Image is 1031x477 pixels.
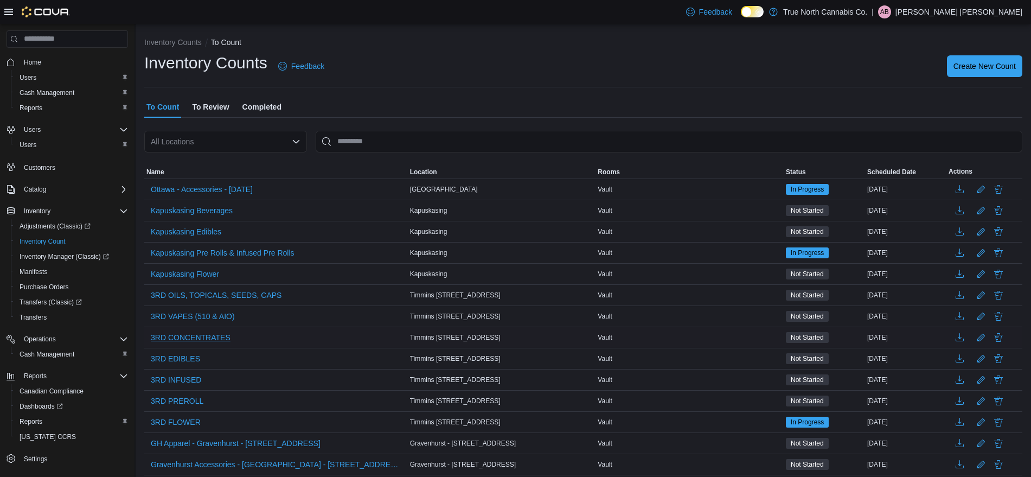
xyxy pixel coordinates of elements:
[865,289,946,302] div: [DATE]
[20,55,128,69] span: Home
[24,185,46,194] span: Catalog
[146,266,223,282] button: Kapuskasing Flower
[975,372,988,388] button: Edit count details
[410,460,516,469] span: Gravenhurst - [STREET_ADDRESS]
[410,333,501,342] span: Timmins [STREET_ADDRESS]
[20,433,76,441] span: [US_STATE] CCRS
[20,417,42,426] span: Reports
[15,430,128,443] span: Washington CCRS
[15,265,128,278] span: Manifests
[878,5,891,18] div: Austen Bourgon
[11,70,132,85] button: Users
[865,310,946,323] div: [DATE]
[11,279,132,295] button: Purchase Orders
[24,125,41,134] span: Users
[2,54,132,70] button: Home
[865,246,946,259] div: [DATE]
[20,268,47,276] span: Manifests
[992,458,1005,471] button: Delete
[784,166,865,179] button: Status
[24,372,47,380] span: Reports
[786,290,829,301] span: Not Started
[595,352,784,365] div: Vault
[146,287,286,303] button: 3RD OILS, TOPICALS, SEEDS, CAPS
[11,414,132,429] button: Reports
[992,352,1005,365] button: Delete
[15,415,128,428] span: Reports
[992,183,1005,196] button: Delete
[15,101,47,115] a: Reports
[11,85,132,100] button: Cash Management
[410,270,447,278] span: Kapuskasing
[786,226,829,237] span: Not Started
[741,6,764,17] input: Dark Mode
[15,138,41,151] a: Users
[786,332,829,343] span: Not Started
[151,269,219,279] span: Kapuskasing Flower
[11,234,132,249] button: Inventory Count
[992,373,1005,386] button: Delete
[146,372,206,388] button: 3RD INFUSED
[11,100,132,116] button: Reports
[15,400,67,413] a: Dashboards
[15,220,95,233] a: Adjustments (Classic)
[975,329,988,346] button: Edit count details
[410,439,516,448] span: Gravenhurst - [STREET_ADDRESS]
[791,248,824,258] span: In Progress
[20,183,128,196] span: Catalog
[144,37,1022,50] nav: An example of EuiBreadcrumbs
[410,185,478,194] span: [GEOGRAPHIC_DATA]
[865,225,946,238] div: [DATE]
[11,219,132,234] a: Adjustments (Classic)
[865,268,946,281] div: [DATE]
[872,5,874,18] p: |
[598,168,620,176] span: Rooms
[146,181,257,198] button: Ottawa - Accessories - [DATE]
[151,184,253,195] span: Ottawa - Accessories - [DATE]
[2,122,132,137] button: Users
[15,415,47,428] a: Reports
[15,86,79,99] a: Cash Management
[786,459,829,470] span: Not Started
[20,104,42,112] span: Reports
[595,225,784,238] div: Vault
[791,333,824,342] span: Not Started
[2,182,132,197] button: Catalog
[146,96,179,118] span: To Count
[15,281,73,294] a: Purchase Orders
[595,416,784,429] div: Vault
[24,207,50,215] span: Inventory
[992,395,1005,408] button: Delete
[20,237,66,246] span: Inventory Count
[20,205,128,218] span: Inventory
[20,452,128,466] span: Settings
[144,166,408,179] button: Name
[786,311,829,322] span: Not Started
[408,166,596,179] button: Location
[151,205,233,216] span: Kapuskasing Beverages
[992,310,1005,323] button: Delete
[274,55,329,77] a: Feedback
[791,396,824,406] span: Not Started
[20,370,51,383] button: Reports
[292,137,300,146] button: Open list of options
[11,249,132,264] a: Inventory Manager (Classic)
[151,332,230,343] span: 3RD CONCENTRATES
[791,269,824,279] span: Not Started
[20,313,47,322] span: Transfers
[192,96,229,118] span: To Review
[791,185,824,194] span: In Progress
[975,245,988,261] button: Edit count details
[2,159,132,175] button: Customers
[242,96,281,118] span: Completed
[20,88,74,97] span: Cash Management
[20,252,109,261] span: Inventory Manager (Classic)
[867,168,916,176] span: Scheduled Date
[410,354,501,363] span: Timmins [STREET_ADDRESS]
[146,414,205,430] button: 3RD FLOWER
[865,183,946,196] div: [DATE]
[595,183,784,196] div: Vault
[791,460,824,469] span: Not Started
[992,437,1005,450] button: Delete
